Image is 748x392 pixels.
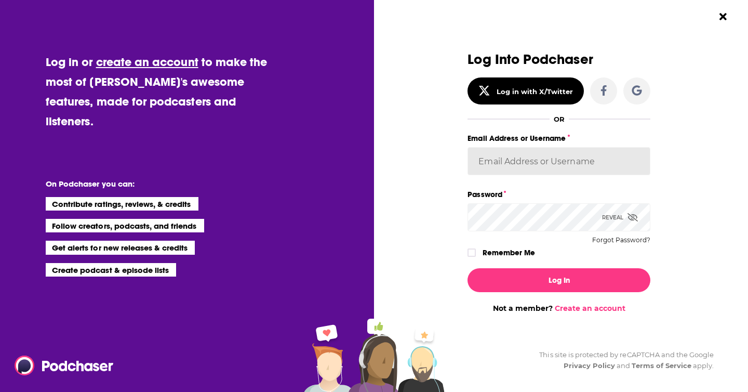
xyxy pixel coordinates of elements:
[46,241,195,254] li: Get alerts for new releases & credits
[468,147,650,175] input: Email Address or Username
[554,115,565,123] div: OR
[468,77,584,104] button: Log in with X/Twitter
[46,197,198,211] li: Contribute ratings, reviews, & credits
[15,356,114,375] img: Podchaser - Follow, Share and Rate Podcasts
[46,179,253,189] li: On Podchaser you can:
[555,304,625,313] a: Create an account
[531,349,714,371] div: This site is protected by reCAPTCHA and the Google and apply.
[15,356,106,375] a: Podchaser - Follow, Share and Rate Podcasts
[468,52,650,67] h3: Log Into Podchaser
[497,87,573,96] div: Log in with X/Twitter
[468,188,650,201] label: Password
[632,361,691,370] a: Terms of Service
[602,203,638,231] div: Reveal
[468,304,650,313] div: Not a member?
[46,263,176,277] li: Create podcast & episode lists
[592,237,650,244] button: Forgot Password?
[468,268,650,292] button: Log In
[46,219,204,232] li: Follow creators, podcasts, and friends
[483,246,535,259] label: Remember Me
[564,361,616,370] a: Privacy Policy
[468,132,650,145] label: Email Address or Username
[96,55,198,69] a: create an account
[713,7,733,27] button: Close Button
